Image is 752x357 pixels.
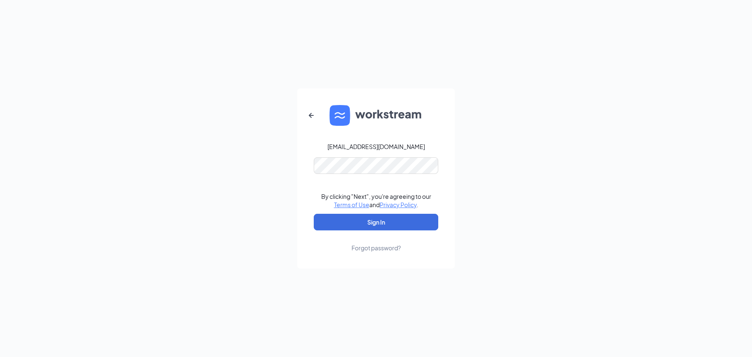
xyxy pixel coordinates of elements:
div: [EMAIL_ADDRESS][DOMAIN_NAME] [327,142,425,151]
div: Forgot password? [352,244,401,252]
button: Sign In [314,214,438,230]
img: WS logo and Workstream text [330,105,422,126]
button: ArrowLeftNew [301,105,321,125]
svg: ArrowLeftNew [306,110,316,120]
div: By clicking "Next", you're agreeing to our and . [321,192,431,209]
a: Terms of Use [334,201,369,208]
a: Forgot password? [352,230,401,252]
a: Privacy Policy [380,201,417,208]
